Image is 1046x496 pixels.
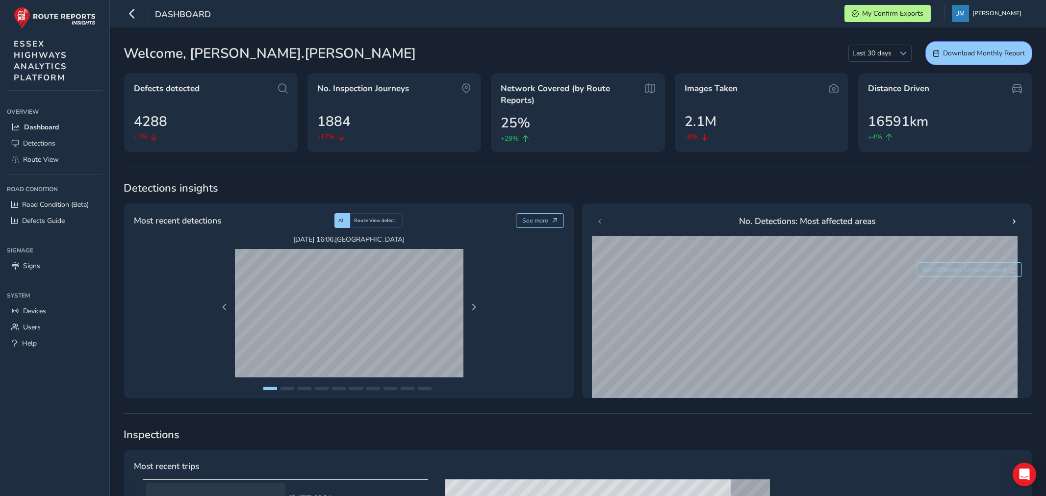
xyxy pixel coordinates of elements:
a: Road Condition (Beta) [7,197,102,213]
span: ESSEX HIGHWAYS ANALYTICS PLATFORM [14,38,67,83]
button: Page 8 [383,387,397,390]
span: No. Inspection Journeys [317,83,409,95]
a: Route View [7,151,102,168]
button: Page 3 [298,387,311,390]
span: Route View [23,155,59,164]
span: Network Covered (by Route Reports) [501,83,639,106]
img: rr logo [14,7,96,29]
span: Dashboard [24,123,59,132]
button: [PERSON_NAME] [952,5,1025,22]
span: 25% [501,113,530,133]
button: Download Monthly Report [925,41,1032,65]
span: 4288 [134,111,167,132]
button: See more [516,213,564,228]
span: Route View defect [354,217,395,224]
span: 1884 [317,111,351,132]
button: Page 7 [366,387,380,390]
div: Road Condition [7,182,102,197]
span: Devices [23,306,46,316]
button: Next Page [467,300,481,314]
span: Detections [23,139,55,148]
img: diamond-layout [952,5,969,22]
span: My Confirm Exports [862,9,923,18]
span: Distance Driven [868,83,929,95]
span: -17% [317,132,334,142]
a: Dashboard [7,119,102,135]
button: See difference for same period [917,262,1022,277]
button: Page 10 [418,387,432,390]
span: AI [338,217,343,224]
span: No. Detections: Most affected areas [739,215,875,227]
a: Detections [7,135,102,151]
span: Users [23,322,41,332]
span: See difference for same period [923,266,1006,273]
span: -1% [134,132,147,142]
button: Previous Page [218,300,231,314]
button: Page 5 [332,387,346,390]
span: Help [22,339,37,348]
div: Route View defect [350,213,403,228]
span: Most recent detections [134,214,221,227]
a: Defects Guide [7,213,102,229]
button: Page 1 [263,387,277,390]
span: +4% [868,132,882,142]
a: Users [7,319,102,335]
div: Signage [7,243,102,258]
button: My Confirm Exports [844,5,931,22]
span: Signs [23,261,40,271]
span: [DATE] 16:06 , [GEOGRAPHIC_DATA] [235,235,463,244]
span: Welcome, [PERSON_NAME].[PERSON_NAME] [124,43,416,64]
span: Detections insights [124,181,1032,196]
span: Download Monthly Report [943,49,1025,58]
span: Inspections [124,427,1032,442]
span: Most recent trips [134,460,199,472]
span: 16591km [868,111,928,132]
div: Open Intercom Messenger [1013,463,1036,486]
div: AI [334,213,350,228]
button: Page 2 [281,387,294,390]
div: System [7,288,102,303]
span: 2.1M [685,111,716,132]
span: Dashboard [155,8,211,22]
span: Last 30 days [849,45,895,61]
span: Defects detected [134,83,200,95]
a: Signs [7,258,102,274]
span: -8% [685,132,698,142]
button: Page 4 [315,387,329,390]
a: Help [7,335,102,351]
span: Road Condition (Beta) [22,200,89,209]
a: Devices [7,303,102,319]
span: See more [522,217,548,224]
button: Page 6 [349,387,363,390]
button: Page 9 [401,387,414,390]
div: Overview [7,104,102,119]
span: [PERSON_NAME] [972,5,1021,22]
span: +29% [501,133,519,144]
span: Defects Guide [22,216,65,225]
span: Images Taken [685,83,738,95]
